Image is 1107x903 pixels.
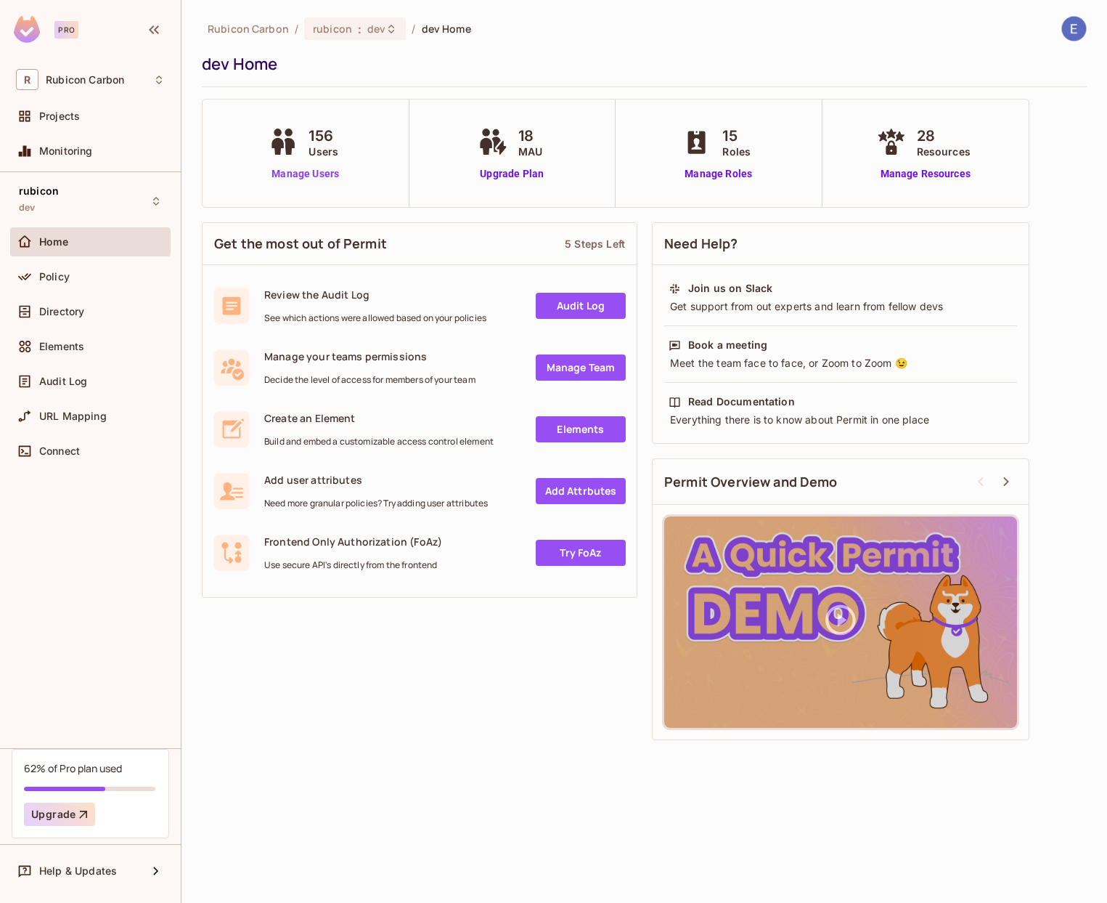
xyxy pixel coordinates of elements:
[264,349,475,363] span: Manage your teams permissions
[264,473,488,487] span: Add user attributes
[536,478,626,504] a: Add Attrbutes
[536,293,626,319] a: Audit Log
[264,535,442,548] span: Frontend Only Authorization (FoAz)
[536,355,626,381] a: Manage Team
[313,22,352,36] span: rubicon
[1062,17,1086,41] img: Erick Arevalo
[688,394,795,409] div: Read Documentation
[39,110,80,122] span: Projects
[54,21,78,39] div: Pro
[722,144,751,159] span: Roles
[39,865,117,877] span: Help & Updates
[264,411,494,425] span: Create an Element
[264,312,486,324] span: See which actions were allowed based on your policies
[688,338,767,352] div: Book a meeting
[536,540,626,566] a: Try FoAz
[46,74,124,86] span: Workspace: Rubicon Carbon
[19,202,35,214] span: dev
[664,235,738,253] span: Need Help?
[873,166,978,182] a: Manage Resources
[14,16,40,43] img: SReyMgAAAABJRU5ErkJggg==
[722,125,751,147] span: 15
[669,299,1013,314] div: Get support from out experts and learn from fellow devs
[295,22,298,36] li: /
[19,185,59,197] span: rubicon
[309,125,338,147] span: 156
[669,356,1013,370] div: Meet the team face to face, or Zoom to Zoom 😉
[367,22,385,36] span: dev
[265,166,346,182] a: Manage Users
[669,413,1013,427] div: Everything there is to know about Permit in one place
[24,761,122,775] div: 62% of Pro plan used
[24,803,95,826] button: Upgrade
[39,271,70,283] span: Policy
[39,306,84,317] span: Directory
[679,166,758,182] a: Manage Roles
[412,22,415,36] li: /
[39,445,80,457] span: Connect
[917,125,971,147] span: 28
[536,416,626,442] a: Elements
[917,144,971,159] span: Resources
[357,23,362,35] span: :
[422,22,471,36] span: dev Home
[309,144,338,159] span: Users
[214,235,387,253] span: Get the most out of Permit
[565,237,625,251] div: 5 Steps Left
[264,436,494,448] span: Build and embed a customizable access control element
[518,144,542,159] span: MAU
[39,376,87,387] span: Audit Log
[202,53,1079,75] div: dev Home
[264,288,486,301] span: Review the Audit Log
[39,145,93,157] span: Monitoring
[208,22,289,36] span: the active workspace
[664,473,838,491] span: Permit Overview and Demo
[39,410,107,422] span: URL Mapping
[16,69,38,90] span: R
[518,125,542,147] span: 18
[39,341,84,352] span: Elements
[39,236,69,248] span: Home
[475,166,550,182] a: Upgrade Plan
[688,281,772,296] div: Join us on Slack
[264,498,488,509] span: Need more granular policies? Try adding user attributes
[264,374,475,386] span: Decide the level of access for members of your team
[264,559,442,571] span: Use secure API's directly from the frontend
